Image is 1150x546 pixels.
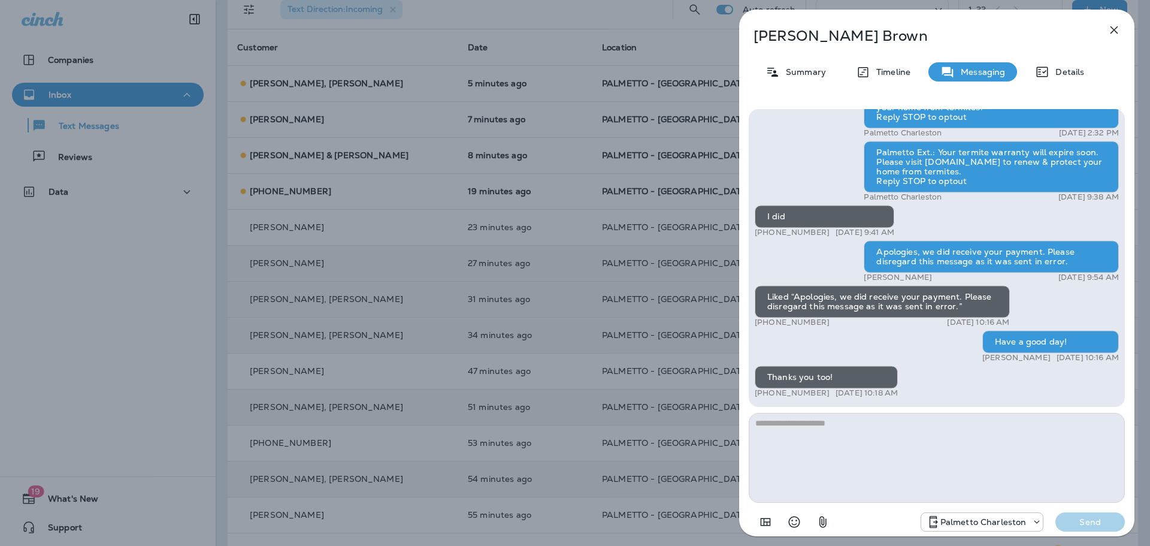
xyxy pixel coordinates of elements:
[947,318,1009,327] p: [DATE] 10:16 AM
[782,510,806,534] button: Select an emoji
[870,67,910,77] p: Timeline
[864,192,942,202] p: Palmetto Charleston
[1058,273,1119,282] p: [DATE] 9:54 AM
[755,318,830,327] p: [PHONE_NUMBER]
[836,388,898,398] p: [DATE] 10:18 AM
[755,366,898,388] div: Thanks you too!
[955,67,1005,77] p: Messaging
[940,517,1027,527] p: Palmetto Charleston
[864,240,1119,273] div: Apologies, we did receive your payment. Please disregard this message as it was sent in error.
[755,205,894,228] div: I did
[1058,192,1119,202] p: [DATE] 9:38 AM
[864,273,932,282] p: [PERSON_NAME]
[1057,353,1119,363] p: [DATE] 10:16 AM
[864,141,1119,192] div: Palmetto Ext.: Your termite warranty will expire soon. Please visit [DOMAIN_NAME] to renew & prot...
[755,285,1010,318] div: Liked “Apologies, we did receive your payment. Please disregard this message as it was sent in er...
[982,330,1119,353] div: Have a good day!
[780,67,826,77] p: Summary
[864,128,942,138] p: Palmetto Charleston
[836,228,894,237] p: [DATE] 9:41 AM
[982,353,1051,363] p: [PERSON_NAME]
[753,28,1081,44] p: [PERSON_NAME] Brown
[753,510,777,534] button: Add in a premade template
[921,515,1043,529] div: +1 (843) 277-8322
[755,388,830,398] p: [PHONE_NUMBER]
[1059,128,1119,138] p: [DATE] 2:32 PM
[755,228,830,237] p: [PHONE_NUMBER]
[1049,67,1084,77] p: Details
